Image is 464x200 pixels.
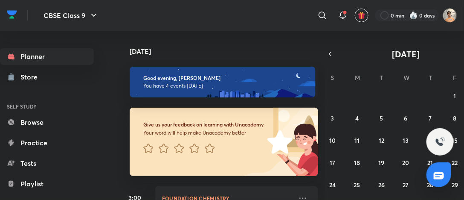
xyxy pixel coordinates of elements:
abbr: August 24, 2025 [329,181,336,189]
img: ttu [435,137,445,147]
button: August 20, 2025 [399,156,413,169]
button: August 13, 2025 [399,133,413,147]
abbr: August 8, 2025 [453,114,457,122]
button: August 18, 2025 [350,156,364,169]
abbr: August 26, 2025 [378,181,385,189]
abbr: August 19, 2025 [379,159,385,167]
button: August 5, 2025 [375,111,389,125]
abbr: August 20, 2025 [403,159,409,167]
button: August 17, 2025 [326,156,339,169]
abbr: Tuesday [380,74,383,82]
abbr: Monday [355,74,360,82]
a: Company Logo [7,8,17,23]
button: August 15, 2025 [448,133,462,147]
abbr: August 13, 2025 [403,136,409,144]
button: August 26, 2025 [375,178,389,191]
button: August 6, 2025 [399,111,413,125]
p: Your word will help make Unacademy better [143,129,265,136]
button: August 11, 2025 [350,133,364,147]
abbr: August 10, 2025 [329,136,336,144]
button: August 3, 2025 [326,111,339,125]
abbr: Friday [453,74,457,82]
abbr: August 22, 2025 [452,159,458,167]
img: avatar [358,12,365,19]
button: August 22, 2025 [448,156,462,169]
abbr: August 7, 2025 [429,114,432,122]
button: avatar [355,9,368,22]
button: August 19, 2025 [375,156,389,169]
div: Store [20,72,43,82]
button: August 24, 2025 [326,178,339,191]
abbr: Wednesday [404,74,410,82]
abbr: August 6, 2025 [404,114,408,122]
abbr: August 15, 2025 [452,136,458,144]
button: August 10, 2025 [326,133,339,147]
img: feedback_image [238,108,318,176]
button: August 1, 2025 [448,89,462,103]
abbr: August 25, 2025 [354,181,360,189]
h6: Give us your feedback on learning with Unacademy [143,121,265,128]
abbr: August 4, 2025 [355,114,359,122]
abbr: August 3, 2025 [331,114,334,122]
button: August 8, 2025 [448,111,462,125]
button: August 21, 2025 [423,156,437,169]
h6: Good evening, [PERSON_NAME] [143,75,304,81]
h4: [DATE] [130,48,327,55]
button: August 4, 2025 [350,111,364,125]
button: August 27, 2025 [399,178,413,191]
img: Company Logo [7,8,17,21]
abbr: August 5, 2025 [380,114,383,122]
button: CBSE Class 9 [38,7,104,24]
img: Aashman Srivastava [443,8,457,23]
span: [DATE] [392,48,420,60]
button: August 25, 2025 [350,178,364,191]
img: streak [409,11,418,20]
abbr: Thursday [429,74,432,82]
button: August 12, 2025 [375,133,389,147]
button: August 14, 2025 [423,133,437,147]
abbr: August 12, 2025 [379,136,384,144]
abbr: August 18, 2025 [354,159,360,167]
img: evening [130,67,316,97]
abbr: August 21, 2025 [428,159,433,167]
p: You have 4 events [DATE] [143,82,304,89]
button: August 29, 2025 [448,178,462,191]
abbr: Sunday [331,74,334,82]
button: August 28, 2025 [423,178,437,191]
abbr: August 1, 2025 [454,92,456,100]
abbr: August 17, 2025 [330,159,335,167]
abbr: August 27, 2025 [403,181,409,189]
button: August 7, 2025 [423,111,437,125]
abbr: August 29, 2025 [452,181,458,189]
abbr: August 11, 2025 [354,136,360,144]
abbr: August 28, 2025 [427,181,434,189]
